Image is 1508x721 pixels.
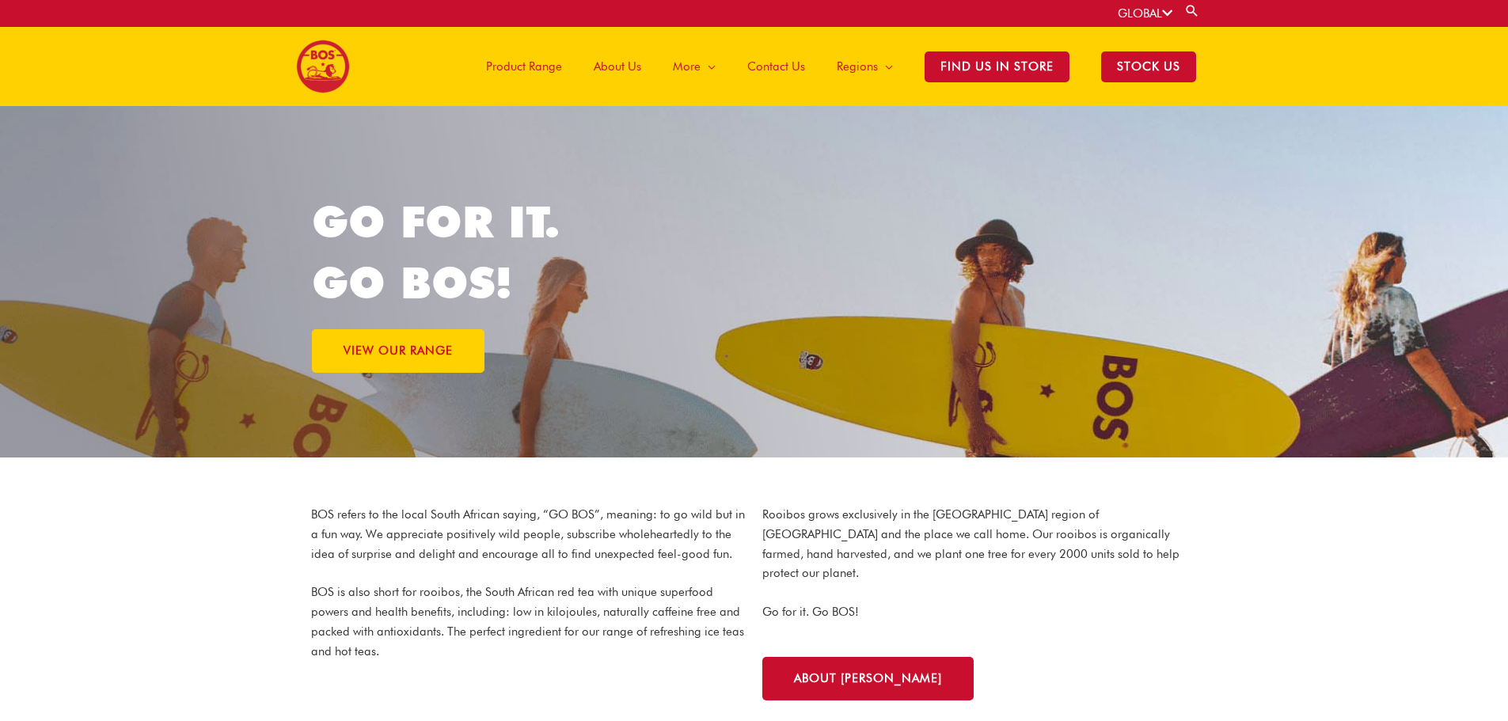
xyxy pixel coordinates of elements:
[311,582,746,661] p: BOS is also short for rooibos, the South African red tea with unique superfood powers and health ...
[731,27,821,106] a: Contact Us
[578,27,657,106] a: About Us
[821,27,909,106] a: Regions
[470,27,578,106] a: Product Range
[594,43,641,90] span: About Us
[1101,51,1196,82] span: STOCK US
[762,602,1198,622] p: Go for it. Go BOS!
[794,673,942,685] span: About [PERSON_NAME]
[762,657,974,700] a: About [PERSON_NAME]
[837,43,878,90] span: Regions
[344,345,453,357] span: VIEW OUR RANGE
[657,27,731,106] a: More
[747,43,805,90] span: Contact Us
[762,505,1198,583] p: Rooibos grows exclusively in the [GEOGRAPHIC_DATA] region of [GEOGRAPHIC_DATA] and the place we c...
[1085,27,1212,106] a: STOCK US
[909,27,1085,106] a: Find Us in Store
[486,43,562,90] span: Product Range
[673,43,701,90] span: More
[1184,3,1200,18] a: Search button
[925,51,1069,82] span: Find Us in Store
[1118,6,1172,21] a: GLOBAL
[312,192,754,313] h1: GO FOR IT. GO BOS!
[458,27,1212,106] nav: Site Navigation
[312,329,484,373] a: VIEW OUR RANGE
[311,505,746,564] p: BOS refers to the local South African saying, “GO BOS”, meaning: to go wild but in a fun way. We ...
[296,40,350,93] img: BOS logo finals-200px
